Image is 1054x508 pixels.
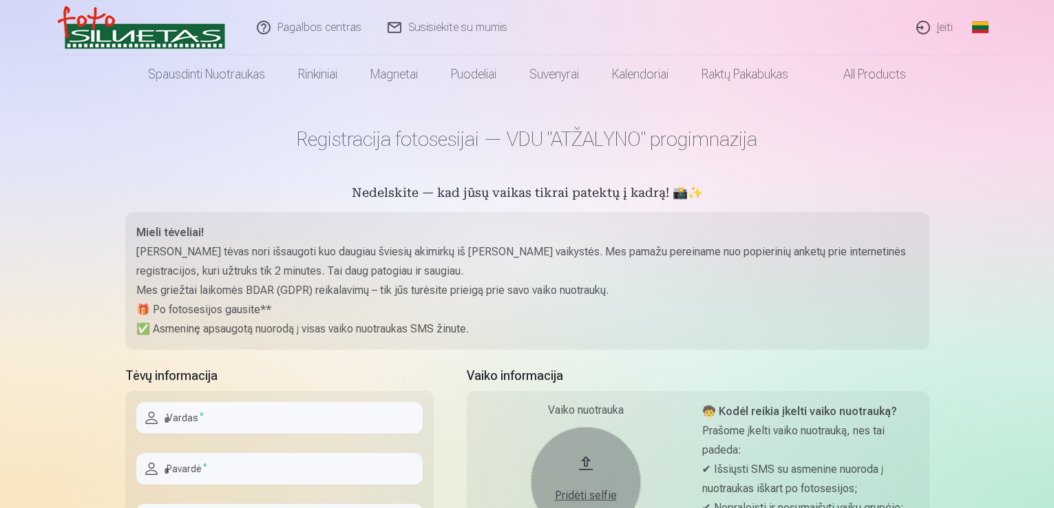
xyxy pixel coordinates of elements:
[545,487,627,504] div: Pridėti selfie
[282,55,354,94] a: Rinkiniai
[702,460,918,498] p: ✔ Išsiųsti SMS su asmenine nuoroda į nuotraukas iškart po fotosesijos;
[467,366,929,385] h5: Vaiko informacija
[478,402,694,419] div: Vaiko nuotrauka
[702,405,897,418] strong: 🧒 Kodėl reikia įkelti vaiko nuotrauką?
[513,55,595,94] a: Suvenyrai
[595,55,685,94] a: Kalendoriai
[805,55,923,94] a: All products
[136,242,918,281] p: [PERSON_NAME] tėvas nori išsaugoti kuo daugiau šviesių akimirkų iš [PERSON_NAME] vaikystės. Mes p...
[125,184,929,204] h5: Nedelskite — kad jūsų vaikas tikrai patektų į kadrą! 📸✨
[125,127,929,151] h1: Registracija fotosesijai — VDU "ATŽALYNO" progimnazija
[702,421,918,460] p: Prašome įkelti vaiko nuotrauką, nes tai padeda:
[136,226,204,239] strong: Mieli tėveliai!
[354,55,434,94] a: Magnetai
[685,55,805,94] a: Raktų pakabukas
[58,6,225,50] img: /v3
[136,319,918,339] p: ✅ Asmeninę apsaugotą nuorodą į visas vaiko nuotraukas SMS žinute.
[434,55,513,94] a: Puodeliai
[136,281,918,300] p: Mes griežtai laikomės BDAR (GDPR) reikalavimų – tik jūs turėsite prieigą prie savo vaiko nuotraukų.
[136,300,918,319] p: 🎁 Po fotosesijos gausite**
[131,55,282,94] a: Spausdinti nuotraukas
[125,366,434,385] h5: Tėvų informacija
